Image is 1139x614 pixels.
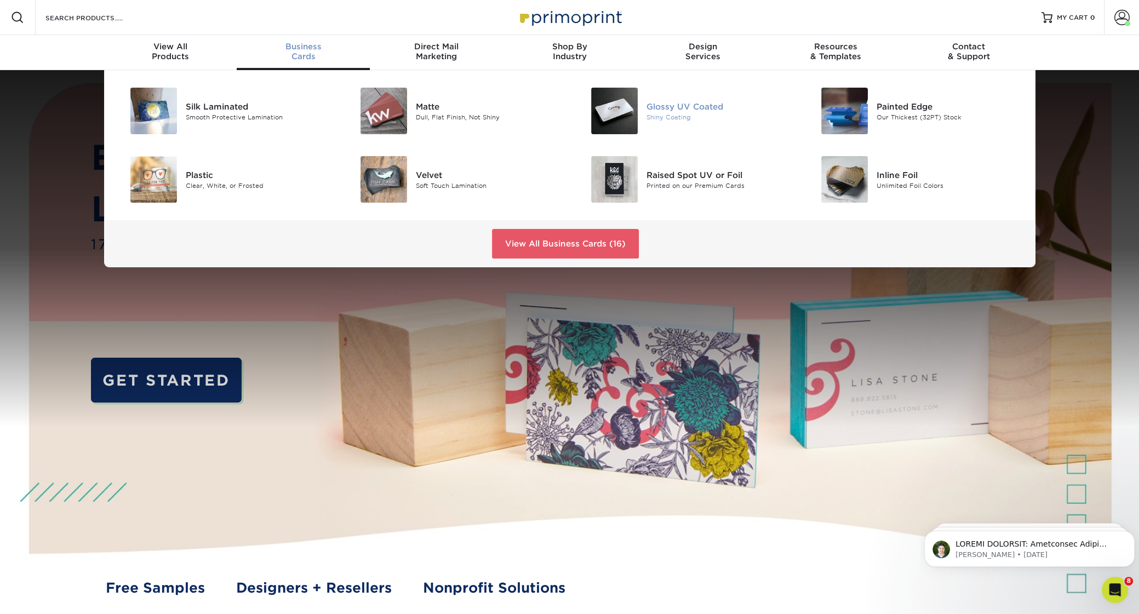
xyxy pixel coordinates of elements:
[503,35,636,70] a: Shop ByIndustry
[515,5,625,29] img: Primoprint
[104,42,237,51] span: View All
[106,578,205,598] a: Free Samples
[877,100,1022,112] div: Painted Edge
[416,112,561,122] div: Dull, Flat Finish, Not Shiny
[808,152,1022,207] a: Inline Foil Business Cards Inline Foil Unlimited Foil Colors
[636,35,769,70] a: DesignServices
[370,35,503,70] a: Direct MailMarketing
[237,42,370,61] div: Cards
[821,156,868,203] img: Inline Foil Business Cards
[646,112,792,122] div: Shiny Coating
[821,88,868,134] img: Painted Edge Business Cards
[902,35,1035,70] a: Contact& Support
[347,83,562,139] a: Matte Business Cards Matte Dull, Flat Finish, Not Shiny
[492,229,639,259] a: View All Business Cards (16)
[237,35,370,70] a: BusinessCards
[130,88,177,134] img: Silk Laminated Business Cards
[416,169,561,181] div: Velvet
[902,42,1035,51] span: Contact
[1124,577,1133,586] span: 8
[423,578,565,598] a: Nonprofit Solutions
[591,156,638,203] img: Raised Spot UV or Foil Business Cards
[591,88,638,134] img: Glossy UV Coated Business Cards
[360,88,407,134] img: Matte Business Cards
[186,169,331,181] div: Plastic
[503,42,636,51] span: Shop By
[347,152,562,207] a: Velvet Business Cards Velvet Soft Touch Lamination
[646,181,792,190] div: Printed on our Premium Cards
[503,42,636,61] div: Industry
[370,42,503,51] span: Direct Mail
[186,100,331,112] div: Silk Laminated
[646,169,792,181] div: Raised Spot UV or Foil
[117,83,331,139] a: Silk Laminated Business Cards Silk Laminated Smooth Protective Lamination
[1090,14,1095,21] span: 0
[104,35,237,70] a: View AllProducts
[808,83,1022,139] a: Painted Edge Business Cards Painted Edge Our Thickest (32PT) Stock
[186,112,331,122] div: Smooth Protective Lamination
[877,181,1022,190] div: Unlimited Foil Colors
[130,156,177,203] img: Plastic Business Cards
[104,42,237,61] div: Products
[117,152,331,207] a: Plastic Business Cards Plastic Clear, White, or Frosted
[636,42,769,51] span: Design
[578,152,792,207] a: Raised Spot UV or Foil Business Cards Raised Spot UV or Foil Printed on our Premium Cards
[920,508,1139,584] iframe: Intercom notifications message
[186,181,331,190] div: Clear, White, or Frosted
[769,35,902,70] a: Resources& Templates
[877,112,1022,122] div: Our Thickest (32PT) Stock
[237,42,370,51] span: Business
[646,100,792,112] div: Glossy UV Coated
[1057,13,1088,22] span: MY CART
[769,42,902,61] div: & Templates
[236,578,392,598] a: Designers + Resellers
[1102,577,1128,603] iframe: Intercom live chat
[578,83,792,139] a: Glossy UV Coated Business Cards Glossy UV Coated Shiny Coating
[416,181,561,190] div: Soft Touch Lamination
[44,11,151,24] input: SEARCH PRODUCTS.....
[902,42,1035,61] div: & Support
[370,42,503,61] div: Marketing
[360,156,407,203] img: Velvet Business Cards
[769,42,902,51] span: Resources
[416,100,561,112] div: Matte
[636,42,769,61] div: Services
[877,169,1022,181] div: Inline Foil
